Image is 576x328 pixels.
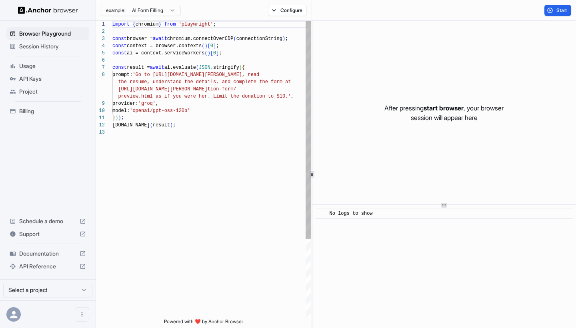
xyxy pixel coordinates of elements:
div: API Reference [6,260,89,273]
span: ( [202,43,204,49]
span: ​ [320,210,324,218]
div: Schedule a demo [6,215,89,228]
span: n to $10.' [262,94,291,99]
span: ; [173,122,176,128]
span: ( [150,122,153,128]
div: Session History [6,40,89,53]
div: 5 [96,50,105,57]
div: 6 [96,57,105,64]
span: , [156,101,158,106]
span: ; [216,43,219,49]
span: JSON [199,65,210,70]
div: 11 [96,114,105,122]
span: ( [239,65,242,70]
span: model: [112,108,130,114]
p: After pressing , your browser session will appear here [384,103,504,122]
span: import [112,22,130,27]
span: const [112,50,127,56]
span: 'groq' [138,101,156,106]
div: API Keys [6,72,89,85]
div: 7 [96,64,105,71]
button: Start [544,5,571,16]
span: prompt: [112,72,132,78]
span: Support [19,230,76,238]
div: 12 [96,122,105,129]
div: 9 [96,100,105,107]
span: from [164,22,176,27]
div: Documentation [6,247,89,260]
span: ai = context.serviceWorkers [127,50,204,56]
span: ad [254,72,259,78]
span: browser = [127,36,153,42]
span: ) [204,43,207,49]
span: ( [233,36,236,42]
span: ; [121,115,124,121]
span: chromium [136,22,159,27]
span: preview.html as if you were her. Limit the donatio [118,94,262,99]
span: context = browser.contexts [127,43,202,49]
span: ; [219,50,222,56]
span: start browser [424,104,464,112]
span: [ [210,50,213,56]
span: await [150,65,164,70]
div: Browser Playground [6,27,89,40]
span: { [242,65,245,70]
span: } [112,115,115,121]
div: Project [6,85,89,98]
span: result = [127,65,150,70]
span: example: [106,7,126,14]
span: await [153,36,167,42]
span: API Reference [19,262,76,270]
span: tion-form/ [208,86,236,92]
span: const [112,43,127,49]
div: 10 [96,107,105,114]
span: he form at [262,79,291,85]
span: { [132,22,135,27]
span: Session History [19,42,86,50]
span: ) [282,36,285,42]
div: 13 [96,129,105,136]
span: 'openai/gpt-oss-120b' [130,108,190,114]
div: Usage [6,60,89,72]
div: Support [6,228,89,240]
span: ( [196,65,199,70]
div: 2 [96,28,105,35]
div: 8 [96,71,105,78]
div: 3 [96,35,105,42]
span: Usage [19,62,86,70]
span: , [291,94,294,99]
button: Open menu [75,307,89,322]
span: Schedule a demo [19,217,76,225]
span: ) [170,122,173,128]
span: provider: [112,101,138,106]
span: [ [208,43,210,49]
span: 0 [210,43,213,49]
span: ) [118,115,121,121]
div: 1 [96,21,105,28]
span: const [112,65,127,70]
img: Anchor Logo [18,6,78,14]
span: Browser Playground [19,30,86,38]
span: ( [204,50,207,56]
span: connectionString [236,36,282,42]
span: ; [213,22,216,27]
span: Project [19,88,86,96]
span: ] [213,43,216,49]
span: [URL][DOMAIN_NAME][PERSON_NAME] [118,86,207,92]
span: Powered with ❤️ by Anchor Browser [164,318,243,328]
span: Start [556,7,568,14]
span: Billing [19,107,86,115]
span: 'Go to [URL][DOMAIN_NAME][PERSON_NAME], re [132,72,253,78]
span: Documentation [19,250,76,258]
span: 'playwright' [179,22,213,27]
span: the resume, understand the details, and complete t [118,79,262,85]
div: 4 [96,42,105,50]
span: result [153,122,170,128]
span: [DOMAIN_NAME] [112,122,150,128]
span: ) [115,115,118,121]
span: .stringify [210,65,239,70]
span: } [158,22,161,27]
span: ; [285,36,288,42]
span: API Keys [19,75,86,83]
div: Billing [6,105,89,118]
